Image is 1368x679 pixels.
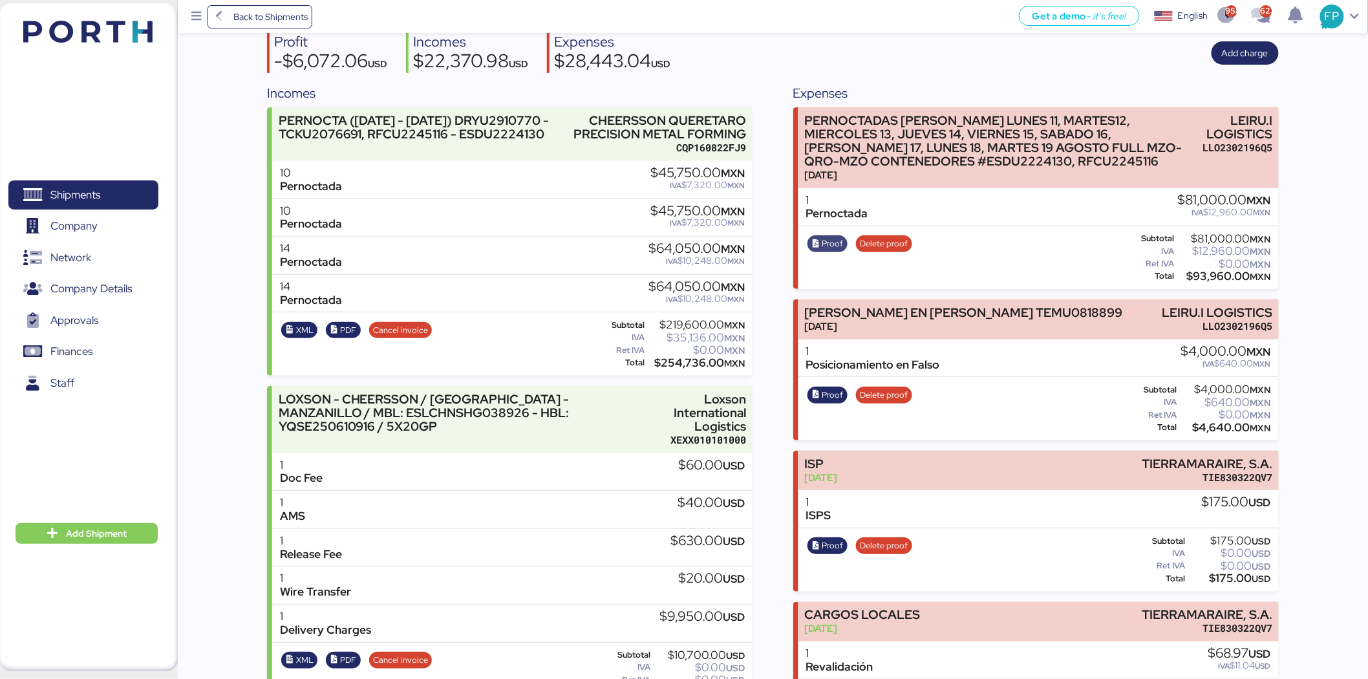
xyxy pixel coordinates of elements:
div: $20.00 [678,572,745,586]
button: Add Shipment [16,523,158,544]
div: [DATE] [804,621,920,635]
div: 1 [280,458,323,472]
div: LEIRU.I LOGISTICS [1202,114,1272,141]
span: MXN [727,294,745,305]
button: Add charge [1212,41,1279,65]
span: IVA [1219,661,1230,671]
span: XML [296,653,314,667]
span: Company [50,217,98,235]
div: Ret IVA [605,346,645,355]
div: $7,320.00 [650,180,745,190]
div: 1 [280,572,351,585]
a: Company [8,211,158,241]
div: 1 [806,647,873,660]
span: MXN [721,204,745,219]
span: USD [651,58,670,70]
div: CARGOS LOCALES [804,608,920,621]
span: MXN [724,358,745,369]
div: IVA [605,333,645,342]
span: MXN [727,218,745,228]
span: MXN [1250,422,1271,434]
span: PDF [340,323,356,338]
div: TIE830322QV7 [1142,471,1272,484]
div: -$6,072.06 [274,52,387,74]
div: $9,950.00 [659,610,745,624]
span: USD [1256,661,1271,671]
span: USD [1249,495,1271,510]
div: $81,000.00 [1178,193,1271,208]
span: Network [50,248,91,267]
div: LOXSON - CHEERSSON / [GEOGRAPHIC_DATA] - MANZANILLO / MBL: ESLCHNSHG038926 - HBL: YQSE250610916 /... [279,393,654,433]
div: IVA [605,663,650,672]
div: $4,640.00 [1180,423,1271,433]
button: XML [281,322,317,339]
div: Revalidación [806,660,873,674]
button: Menu [186,6,208,28]
div: Subtotal [605,651,650,660]
span: USD [1249,647,1271,661]
span: XML [296,323,314,338]
a: Shipments [8,180,158,210]
div: $60.00 [678,458,745,473]
div: [DATE] [804,168,1196,182]
span: USD [1252,535,1271,547]
a: Finances [8,337,158,367]
div: $640.00 [1180,398,1271,407]
div: Pernoctada [280,180,342,193]
span: MXN [1250,259,1271,270]
span: IVA [1203,359,1215,369]
div: LLO2302196Q5 [1202,141,1272,155]
div: $12,960.00 [1177,246,1271,256]
div: $45,750.00 [650,204,745,219]
div: Subtotal [1131,234,1175,243]
div: Pernoctada [280,217,342,231]
span: USD [723,458,745,473]
div: Pernoctada [280,255,342,269]
div: CQP160822FJ9 [570,141,746,155]
div: Total [1131,574,1186,583]
div: LLO2302196Q5 [1162,319,1272,333]
span: USD [726,662,745,674]
span: Back to Shipments [233,9,308,25]
span: PDF [340,653,356,667]
span: IVA [666,294,678,305]
span: IVA [670,180,681,191]
div: Doc Fee [280,471,323,485]
span: IVA [670,218,681,228]
div: ISP [804,457,837,471]
span: MXN [1247,193,1271,208]
div: $35,136.00 [648,333,745,343]
span: MXN [1254,208,1271,218]
span: USD [723,496,745,510]
div: 1 [806,193,868,207]
span: Approvals [50,311,98,330]
div: Incomes [267,83,753,103]
div: $4,000.00 [1180,385,1271,394]
span: MXN [1254,359,1271,369]
div: $64,050.00 [648,242,745,256]
div: $254,736.00 [648,358,745,368]
a: Company Details [8,274,158,304]
span: Delete proof [860,237,908,251]
span: USD [509,58,528,70]
button: XML [281,652,317,669]
span: MXN [1250,409,1271,421]
div: CHEERSSON QUERETARO PRECISION METAL FORMING [570,114,746,141]
div: TIE830322QV7 [1142,621,1272,635]
div: 14 [280,242,342,255]
div: [DATE] [804,471,837,484]
div: [PERSON_NAME] EN [PERSON_NAME] TEMU0818899 [804,306,1122,319]
span: Finances [50,342,92,361]
button: Cancel invoice [369,322,433,339]
div: $68.97 [1208,647,1271,661]
span: Proof [822,388,844,402]
div: $10,700.00 [653,651,745,660]
div: $175.00 [1188,574,1271,583]
div: IVA [1131,398,1177,407]
button: Proof [807,235,848,252]
span: USD [723,610,745,624]
div: Expenses [793,83,1279,103]
div: 1 [806,495,831,509]
div: Profit [274,33,387,52]
span: MXN [1250,384,1271,396]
